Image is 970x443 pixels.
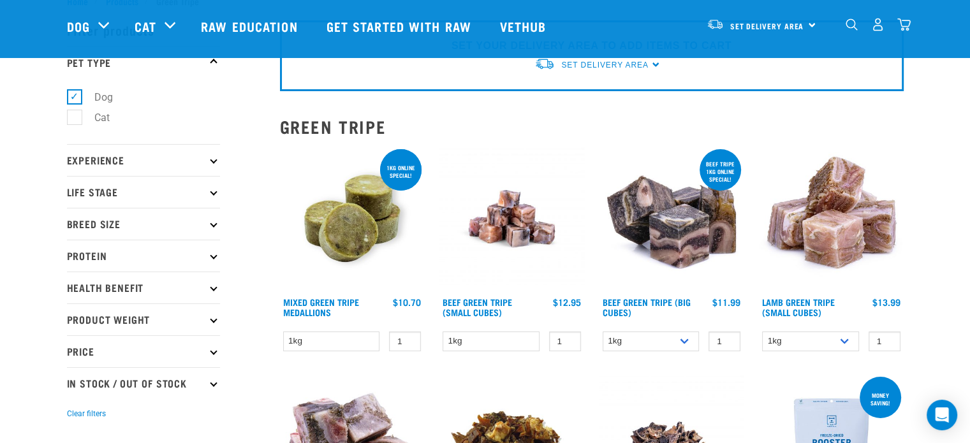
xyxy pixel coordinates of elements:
a: Vethub [487,1,562,52]
div: Money saving! [860,386,901,412]
p: Price [67,335,220,367]
h2: Green Tripe [280,117,904,136]
img: 1044 Green Tripe Beef [599,147,744,291]
p: Life Stage [67,176,220,208]
div: Beef tripe 1kg online special! [700,154,741,189]
div: $10.70 [393,297,421,307]
p: Breed Size [67,208,220,240]
span: Set Delivery Area [561,61,648,69]
a: Mixed Green Tripe Medallions [283,300,359,314]
button: Clear filters [67,408,106,419]
a: Beef Green Tripe (Big Cubes) [603,300,691,314]
label: Dog [74,89,118,105]
a: Lamb Green Tripe (Small Cubes) [762,300,835,314]
input: 1 [389,331,421,351]
img: user.png [871,18,885,31]
div: $12.95 [553,297,581,307]
div: $13.99 [872,297,900,307]
input: 1 [549,331,581,351]
input: 1 [709,331,740,351]
a: Dog [67,17,90,36]
a: Beef Green Tripe (Small Cubes) [443,300,512,314]
img: 1133 Green Tripe Lamb Small Cubes 01 [759,147,904,291]
a: Get started with Raw [314,1,487,52]
p: Health Benefit [67,272,220,303]
div: Open Intercom Messenger [927,400,957,430]
span: Set Delivery Area [730,24,804,28]
p: Protein [67,240,220,272]
div: 1kg online special! [380,158,422,185]
img: van-moving.png [534,57,555,71]
a: Cat [135,17,156,36]
img: Beef Tripe Bites 1634 [439,147,584,291]
p: Experience [67,144,220,176]
p: In Stock / Out Of Stock [67,367,220,399]
label: Cat [74,110,115,126]
div: $11.99 [712,297,740,307]
img: home-icon-1@2x.png [846,18,858,31]
img: van-moving.png [707,18,724,30]
p: Pet Type [67,46,220,78]
img: home-icon@2x.png [897,18,911,31]
a: Raw Education [188,1,313,52]
p: Product Weight [67,303,220,335]
input: 1 [869,331,900,351]
img: Mixed Green Tripe [280,147,425,291]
